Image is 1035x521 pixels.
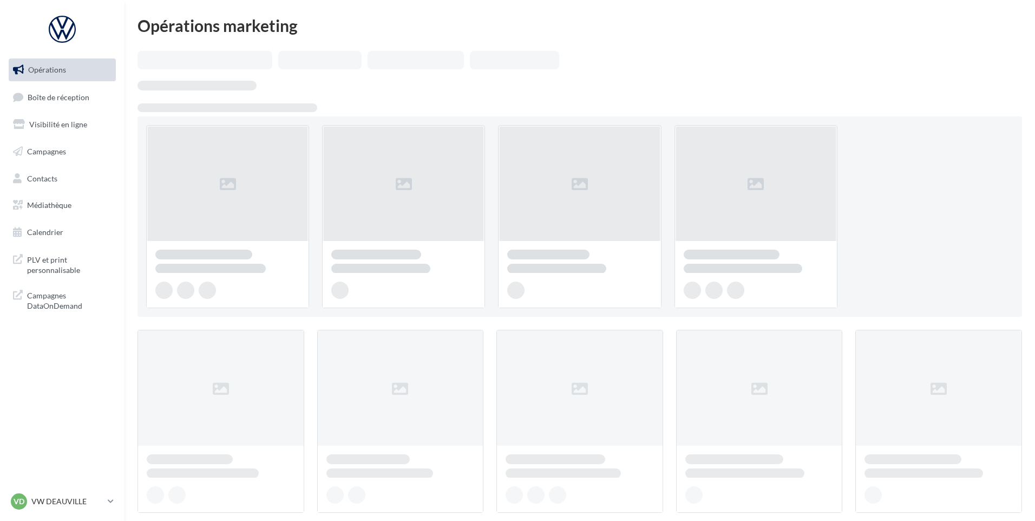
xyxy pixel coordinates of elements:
[14,496,24,507] span: VD
[27,200,71,210] span: Médiathèque
[6,113,118,136] a: Visibilité en ligne
[29,120,87,129] span: Visibilité en ligne
[6,167,118,190] a: Contacts
[6,58,118,81] a: Opérations
[6,86,118,109] a: Boîte de réception
[28,65,66,74] span: Opérations
[27,227,63,237] span: Calendrier
[28,92,89,101] span: Boîte de réception
[27,147,66,156] span: Campagnes
[6,248,118,280] a: PLV et print personnalisable
[27,288,112,311] span: Campagnes DataOnDemand
[6,284,118,316] a: Campagnes DataOnDemand
[6,140,118,163] a: Campagnes
[31,496,103,507] p: VW DEAUVILLE
[137,17,1022,34] div: Opérations marketing
[9,491,116,512] a: VD VW DEAUVILLE
[6,221,118,244] a: Calendrier
[27,252,112,276] span: PLV et print personnalisable
[6,194,118,217] a: Médiathèque
[27,173,57,183] span: Contacts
